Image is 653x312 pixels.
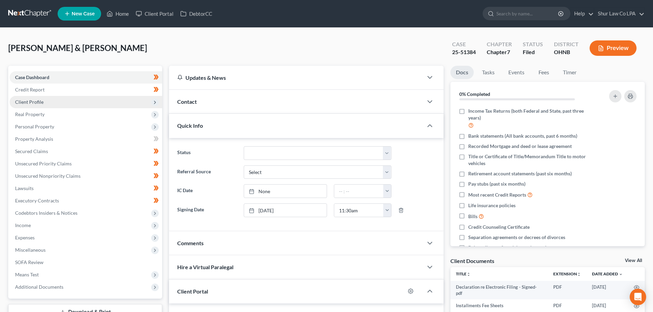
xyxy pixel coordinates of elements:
[487,48,512,56] div: Chapter
[468,143,572,150] span: Recorded Mortgage and deed or lease agreement
[554,40,579,48] div: District
[10,145,162,158] a: Secured Claims
[468,108,590,121] span: Income Tax Returns (both Federal and State, past three years)
[503,66,530,79] a: Events
[15,198,59,203] span: Executory Contracts
[10,158,162,170] a: Unsecured Priority Claims
[587,281,628,300] td: [DATE]
[10,133,162,145] a: Property Analysis
[10,84,162,96] a: Credit Report
[8,43,147,53] span: [PERSON_NAME] & [PERSON_NAME]
[450,66,474,79] a: Docs
[15,111,45,117] span: Real Property
[174,146,240,160] label: Status
[244,185,327,198] a: None
[15,87,45,92] span: Credit Report
[592,271,623,276] a: Date Added expand_more
[619,272,623,276] i: expand_more
[15,235,35,240] span: Expenses
[103,8,132,20] a: Home
[533,66,555,79] a: Fees
[15,272,39,277] span: Means Test
[571,8,594,20] a: Help
[450,257,494,264] div: Client Documents
[523,40,543,48] div: Status
[468,133,577,139] span: Bank statements (All bank accounts, past 6 months)
[496,7,559,20] input: Search by name...
[177,288,208,295] span: Client Portal
[177,240,204,246] span: Comments
[15,136,53,142] span: Property Analysis
[587,299,628,312] td: [DATE]
[10,71,162,84] a: Case Dashboard
[452,40,476,48] div: Case
[132,8,177,20] a: Client Portal
[450,281,548,300] td: Declaration re Electronic Filing - Signed-pdf
[72,11,95,16] span: New Case
[15,185,34,191] span: Lawsuits
[548,299,587,312] td: PDF
[177,264,233,270] span: Hire a Virtual Paralegal
[15,284,63,290] span: Additional Documents
[15,247,46,253] span: Miscellaneous
[468,224,530,230] span: Credit Counseling Certificate
[177,122,203,129] span: Quick Info
[10,170,162,182] a: Unsecured Nonpriority Claims
[15,161,72,166] span: Unsecured Priority Claims
[15,222,31,228] span: Income
[557,66,582,79] a: Timer
[334,204,384,217] input: -- : --
[487,40,512,48] div: Chapter
[468,244,546,251] span: Drivers license & social security card
[459,91,490,97] strong: 0% Completed
[594,8,644,20] a: Shur Law Co LPA
[334,185,384,198] input: -- : --
[174,165,240,179] label: Referral Source
[468,213,477,220] span: Bills
[467,272,471,276] i: unfold_more
[523,48,543,56] div: Filed
[15,173,81,179] span: Unsecured Nonpriority Claims
[15,210,77,216] span: Codebtors Insiders & Notices
[177,98,197,105] span: Contact
[10,256,162,269] a: SOFA Review
[456,271,471,276] a: Titleunfold_more
[15,259,44,265] span: SOFA Review
[15,124,54,129] span: Personal Property
[452,48,476,56] div: 25-51384
[554,48,579,56] div: OHNB
[15,99,44,105] span: Client Profile
[468,234,565,241] span: Separation agreements or decrees of divorces
[468,191,526,198] span: Most recent Credit Reports
[468,180,525,187] span: Pay stubs (past six months)
[590,40,637,56] button: Preview
[15,148,48,154] span: Secured Claims
[630,289,646,305] div: Open Intercom Messenger
[468,202,516,209] span: Life insurance policies
[450,299,548,312] td: Installments Fee Sheets
[468,170,572,177] span: Retirement account statements (past six months)
[244,204,327,217] a: [DATE]
[625,258,642,263] a: View All
[10,195,162,207] a: Executory Contracts
[548,281,587,300] td: PDF
[15,74,49,80] span: Case Dashboard
[174,203,240,217] label: Signing Date
[10,182,162,195] a: Lawsuits
[177,74,415,81] div: Updates & News
[577,272,581,276] i: unfold_more
[468,153,590,167] span: Title or Certificate of Title/Memorandum Title to motor vehicles
[177,8,216,20] a: DebtorCC
[476,66,500,79] a: Tasks
[174,184,240,198] label: IC Date
[507,49,510,55] span: 7
[553,271,581,276] a: Extensionunfold_more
